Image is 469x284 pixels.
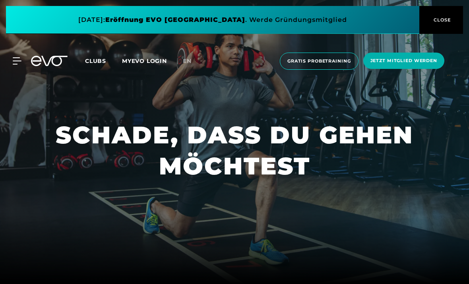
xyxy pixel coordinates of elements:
[183,57,201,66] a: en
[277,53,361,70] a: Gratis Probetraining
[432,16,451,24] span: CLOSE
[85,57,106,65] span: Clubs
[85,57,122,65] a: Clubs
[370,57,437,64] span: Jetzt Mitglied werden
[287,58,351,65] span: Gratis Probetraining
[6,119,463,182] h1: SCHADE, DASS DU GEHEN MÖCHTEST
[419,6,463,34] button: CLOSE
[122,57,167,65] a: MYEVO LOGIN
[361,53,447,70] a: Jetzt Mitglied werden
[183,57,192,65] span: en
